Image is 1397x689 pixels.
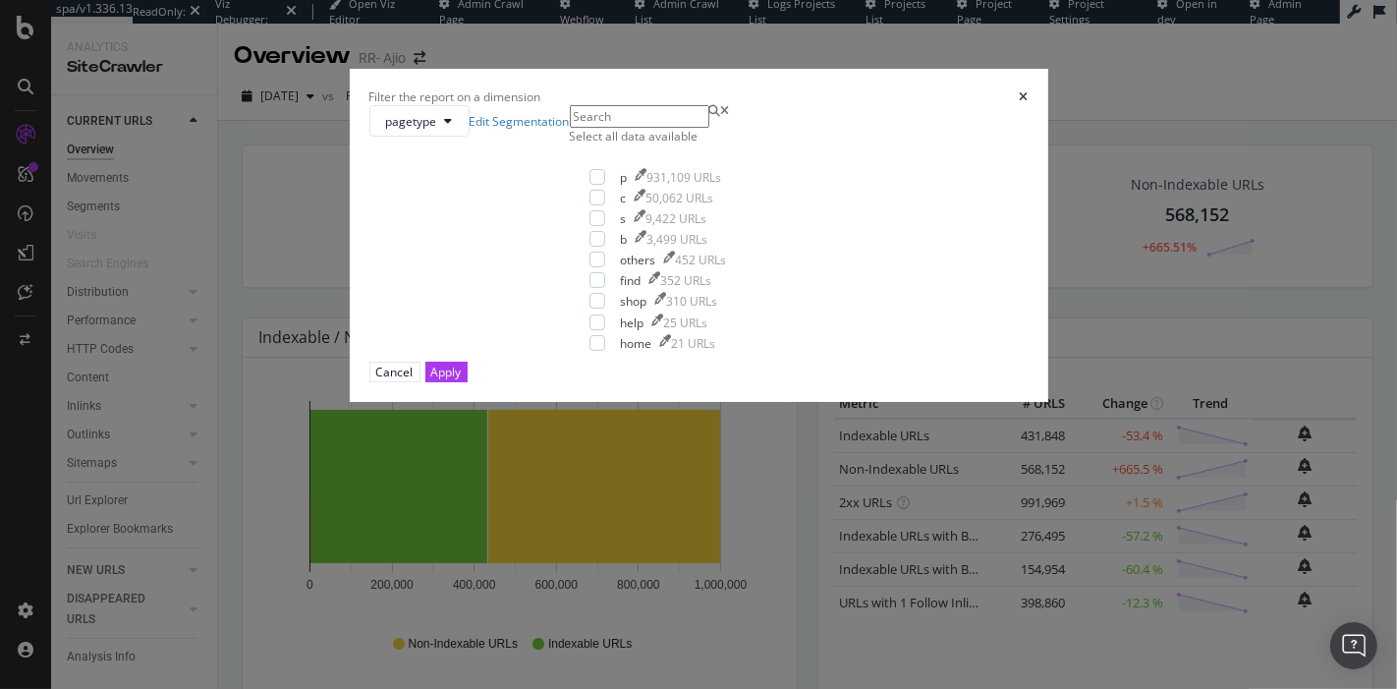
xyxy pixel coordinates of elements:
[386,113,437,130] span: pagetype
[1020,88,1029,105] div: times
[672,335,716,352] div: 21 URLs
[369,105,470,137] button: pagetype
[621,169,628,186] div: p
[470,113,570,130] a: Edit Segmentation
[647,231,708,248] div: 3,499 URLs
[369,362,420,382] button: Cancel
[376,364,414,380] div: Cancel
[621,293,647,310] div: shop
[621,210,627,227] div: s
[621,335,652,352] div: home
[667,293,718,310] div: 310 URLs
[425,362,468,382] button: Apply
[369,88,541,105] div: Filter the report on a dimension
[570,128,747,144] div: Select all data available
[621,272,642,289] div: find
[646,210,707,227] div: 9,422 URLs
[676,252,727,268] div: 452 URLs
[661,272,712,289] div: 352 URLs
[646,190,714,206] div: 50,062 URLs
[621,315,644,331] div: help
[1330,622,1377,669] div: Open Intercom Messenger
[621,190,627,206] div: c
[570,105,709,128] input: Search
[621,231,628,248] div: b
[664,315,708,331] div: 25 URLs
[431,364,462,380] div: Apply
[621,252,656,268] div: others
[350,69,1048,402] div: modal
[647,169,722,186] div: 931,109 URLs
